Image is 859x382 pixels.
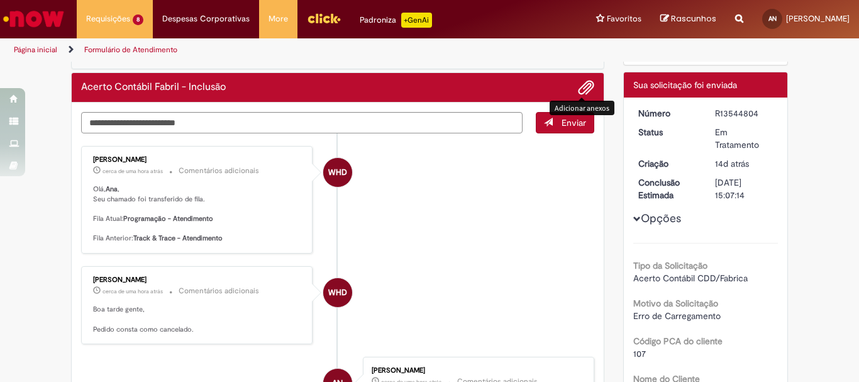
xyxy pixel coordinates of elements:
span: Sua solicitação foi enviada [633,79,737,91]
span: WHD [328,278,347,308]
time: 30/09/2025 16:00:53 [103,167,163,175]
h2: Acerto Contábil Fabril - Inclusão Histórico de tíquete [81,82,226,93]
span: Despesas Corporativas [162,13,250,25]
div: [PERSON_NAME] [93,276,302,284]
a: Formulário de Atendimento [84,45,177,55]
div: Padroniza [360,13,432,28]
b: Track & Trace - Atendimento [133,233,223,243]
b: Tipo da Solicitação [633,260,707,271]
span: Favoritos [607,13,641,25]
div: 17/09/2025 16:42:02 [715,157,773,170]
dt: Criação [629,157,706,170]
img: click_logo_yellow_360x200.png [307,9,341,28]
a: Rascunhos [660,13,716,25]
time: 30/09/2025 16:00:46 [103,288,163,295]
a: Página inicial [14,45,57,55]
textarea: Digite sua mensagem aqui... [81,112,523,133]
dt: Número [629,107,706,120]
b: Código PCA do cliente [633,335,723,347]
div: [PERSON_NAME] [93,156,302,164]
span: Requisições [86,13,130,25]
div: Adicionar anexos [550,101,614,115]
small: Comentários adicionais [179,166,259,176]
span: cerca de uma hora atrás [103,167,163,175]
div: Weslley Henrique Dutra [323,278,352,307]
img: ServiceNow [1,6,66,31]
button: Enviar [536,112,594,133]
dt: Conclusão Estimada [629,176,706,201]
span: cerca de uma hora atrás [103,288,163,295]
div: [DATE] 15:07:14 [715,176,773,201]
time: 17/09/2025 16:42:02 [715,158,749,169]
span: Erro de Carregamento [633,310,721,322]
span: [PERSON_NAME] [786,13,850,24]
button: Adicionar anexos [578,79,594,96]
b: Ana [106,184,118,194]
p: +GenAi [401,13,432,28]
div: Weslley Henrique Dutra [323,158,352,187]
b: Programação - Atendimento [123,214,213,223]
span: Rascunhos [671,13,716,25]
ul: Trilhas de página [9,38,563,62]
small: Comentários adicionais [179,286,259,296]
span: 14d atrás [715,158,749,169]
span: WHD [328,157,347,188]
p: Olá, , Seu chamado foi transferido de fila. Fila Atual: Fila Anterior: [93,184,302,244]
b: Motivo da Solicitação [633,298,718,309]
span: 8 [133,14,143,25]
div: Em Tratamento [715,126,773,151]
span: AN [768,14,777,23]
span: Enviar [562,117,586,128]
div: R13544804 [715,107,773,120]
div: [PERSON_NAME] [372,367,581,374]
p: Boa tarde gente, Pedido consta como cancelado. [93,305,302,334]
span: Acerto Contábil CDD/Fabrica [633,272,748,284]
span: More [269,13,288,25]
dt: Status [629,126,706,138]
span: 107 [633,348,646,359]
